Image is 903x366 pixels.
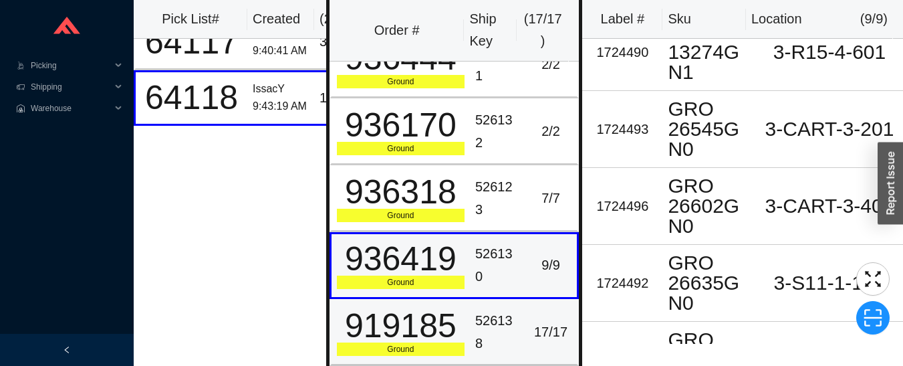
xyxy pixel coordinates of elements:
[337,108,465,142] div: 936170
[319,87,360,109] div: 17 / 17
[475,42,519,87] div: 526131
[668,253,751,313] div: GRO 26635GN0
[31,55,111,76] span: Picking
[337,142,465,155] div: Ground
[856,301,890,335] button: scan
[668,99,751,159] div: GRO 26545GN0
[337,242,465,276] div: 936419
[475,109,519,154] div: 526132
[860,8,888,30] div: ( 9 / 9 )
[761,119,898,139] div: 3-CART-3-201
[337,175,465,209] div: 936318
[141,81,242,114] div: 64118
[857,308,889,328] span: scan
[141,25,242,59] div: 64117
[253,80,309,98] div: IssacY
[588,41,657,64] div: 1724490
[337,276,465,289] div: Ground
[337,209,465,222] div: Ground
[337,309,465,343] div: 919185
[761,196,898,216] div: 3-CART-3-401
[63,346,71,354] span: left
[668,176,751,236] div: GRO 26602GN0
[475,310,519,355] div: 526138
[253,42,309,60] div: 9:40:41 AM
[522,8,563,53] div: ( 17 / 17 )
[588,195,657,217] div: 1724496
[319,31,360,53] div: 3 / 3
[530,120,572,143] div: 2 / 2
[856,262,890,296] button: fullscreen
[751,8,802,30] div: Location
[761,273,898,293] div: 3-S11-1-119
[530,54,572,76] div: 2 / 2
[253,98,309,116] div: 9:43:19 AM
[475,243,519,288] div: 526130
[668,22,751,82] div: GRO 13274GN1
[588,272,657,294] div: 1724492
[31,98,111,119] span: Warehouse
[337,343,465,356] div: Ground
[530,321,572,343] div: 17 / 17
[761,42,898,62] div: 3-R15-4-601
[530,254,572,276] div: 9 / 9
[31,76,111,98] span: Shipping
[337,75,465,88] div: Ground
[588,118,657,141] div: 1724493
[319,8,362,30] div: ( 2 )
[857,269,889,289] span: fullscreen
[475,176,519,221] div: 526123
[530,187,572,209] div: 7 / 7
